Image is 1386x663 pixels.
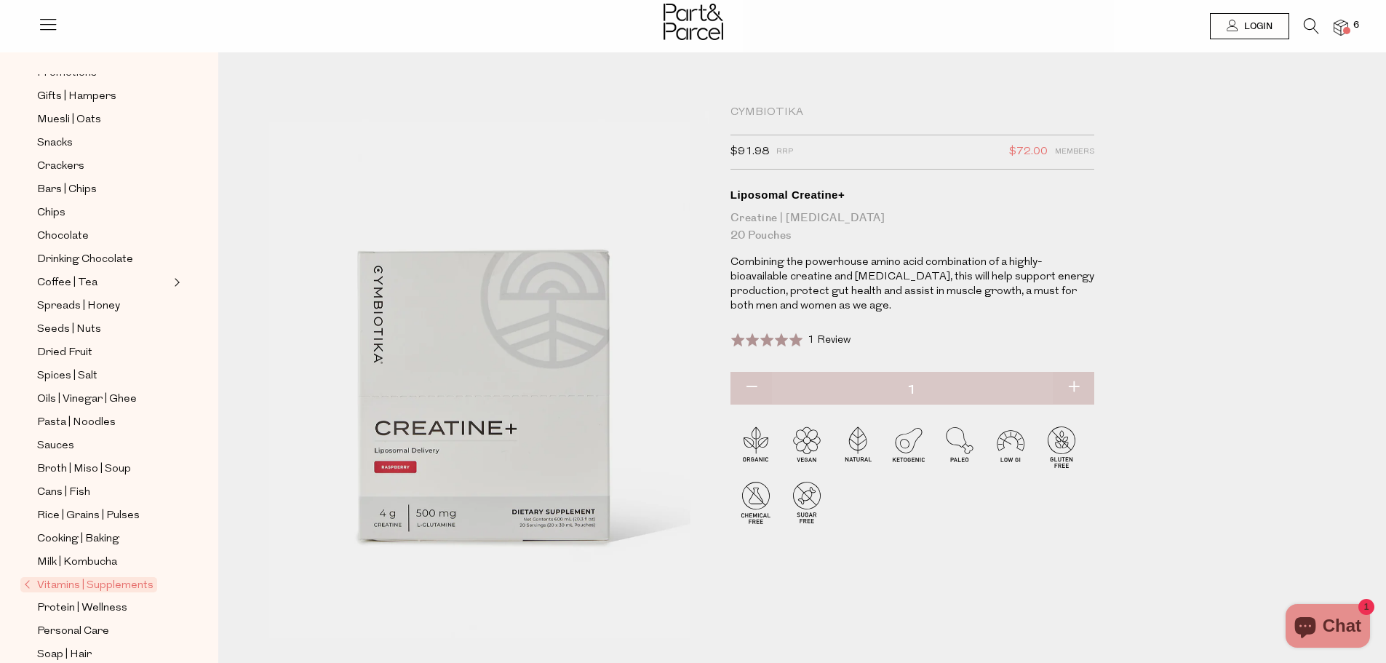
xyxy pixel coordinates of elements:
[934,421,985,472] img: P_P-ICONS-Live_Bec_V11_Paleo.svg
[730,143,769,162] span: $91.98
[37,413,170,432] a: Pasta | Noodles
[37,414,116,432] span: Pasta | Noodles
[985,421,1036,472] img: P_P-ICONS-Live_Bec_V11_Low_Gi.svg
[20,577,157,592] span: Vitamins | Supplements
[37,507,170,525] a: Rice | Grains | Pulses
[37,320,170,338] a: Seeds | Nuts
[37,111,101,129] span: Muesli | Oats
[37,298,120,315] span: Spreads | Honey
[170,274,180,291] button: Expand/Collapse Coffee | Tea
[730,255,1094,314] p: Combining the powerhouse amino acid combination of a highly-bioavailable creatine and [MEDICAL_DA...
[37,599,170,617] a: Protein | Wellness
[37,530,170,548] a: Cooking | Baking
[781,421,832,472] img: P_P-ICONS-Live_Bec_V11_Vegan.svg
[1334,20,1348,35] a: 6
[37,274,170,292] a: Coffee | Tea
[832,421,883,472] img: P_P-ICONS-Live_Bec_V11_Natural.svg
[37,297,170,315] a: Spreads | Honey
[730,106,1094,120] div: Cymbiotika
[730,421,781,472] img: P_P-ICONS-Live_Bec_V11_Organic.svg
[37,622,170,640] a: Personal Care
[1240,20,1273,33] span: Login
[1009,143,1048,162] span: $72.00
[37,88,116,106] span: Gifts | Hampers
[37,181,97,199] span: Bars | Chips
[37,228,89,245] span: Chocolate
[808,335,851,346] span: 1 Review
[37,227,170,245] a: Chocolate
[37,483,170,501] a: Cans | Fish
[37,180,170,199] a: Bars | Chips
[730,210,1094,245] div: Creatine | [MEDICAL_DATA] 20 Pouches
[730,477,781,528] img: P_P-ICONS-Live_Bec_V11_Chemical_Free.svg
[37,344,92,362] span: Dried Fruit
[262,111,709,638] img: Liposomal Creatine+
[730,372,1094,408] input: QTY Liposomal Creatine+
[37,461,131,478] span: Broth | Miso | Soup
[37,157,170,175] a: Crackers
[37,111,170,129] a: Muesli | Oats
[781,477,832,528] img: P_P-ICONS-Live_Bec_V11_Sugar_Free.svg
[37,554,117,571] span: Milk | Kombucha
[1055,143,1094,162] span: Members
[37,87,170,106] a: Gifts | Hampers
[37,321,101,338] span: Seeds | Nuts
[37,390,170,408] a: Oils | Vinegar | Ghee
[37,623,109,640] span: Personal Care
[37,368,97,385] span: Spices | Salt
[37,134,170,152] a: Snacks
[730,188,1094,202] div: Liposomal Creatine+
[1210,13,1289,39] a: Login
[37,600,127,617] span: Protein | Wellness
[1036,421,1087,472] img: P_P-ICONS-Live_Bec_V11_Gluten_Free.svg
[776,143,793,162] span: RRP
[37,135,73,152] span: Snacks
[37,437,74,455] span: Sauces
[37,367,170,385] a: Spices | Salt
[37,158,84,175] span: Crackers
[37,531,119,548] span: Cooking | Baking
[37,507,140,525] span: Rice | Grains | Pulses
[37,251,133,269] span: Drinking Chocolate
[37,250,170,269] a: Drinking Chocolate
[883,421,934,472] img: P_P-ICONS-Live_Bec_V11_Ketogenic.svg
[37,274,97,292] span: Coffee | Tea
[1281,604,1374,651] inbox-online-store-chat: Shopify online store chat
[1350,19,1363,32] span: 6
[37,205,65,222] span: Chips
[664,4,723,40] img: Part&Parcel
[37,391,137,408] span: Oils | Vinegar | Ghee
[37,344,170,362] a: Dried Fruit
[37,204,170,222] a: Chips
[37,460,170,478] a: Broth | Miso | Soup
[24,576,170,594] a: Vitamins | Supplements
[37,437,170,455] a: Sauces
[37,553,170,571] a: Milk | Kombucha
[37,484,90,501] span: Cans | Fish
